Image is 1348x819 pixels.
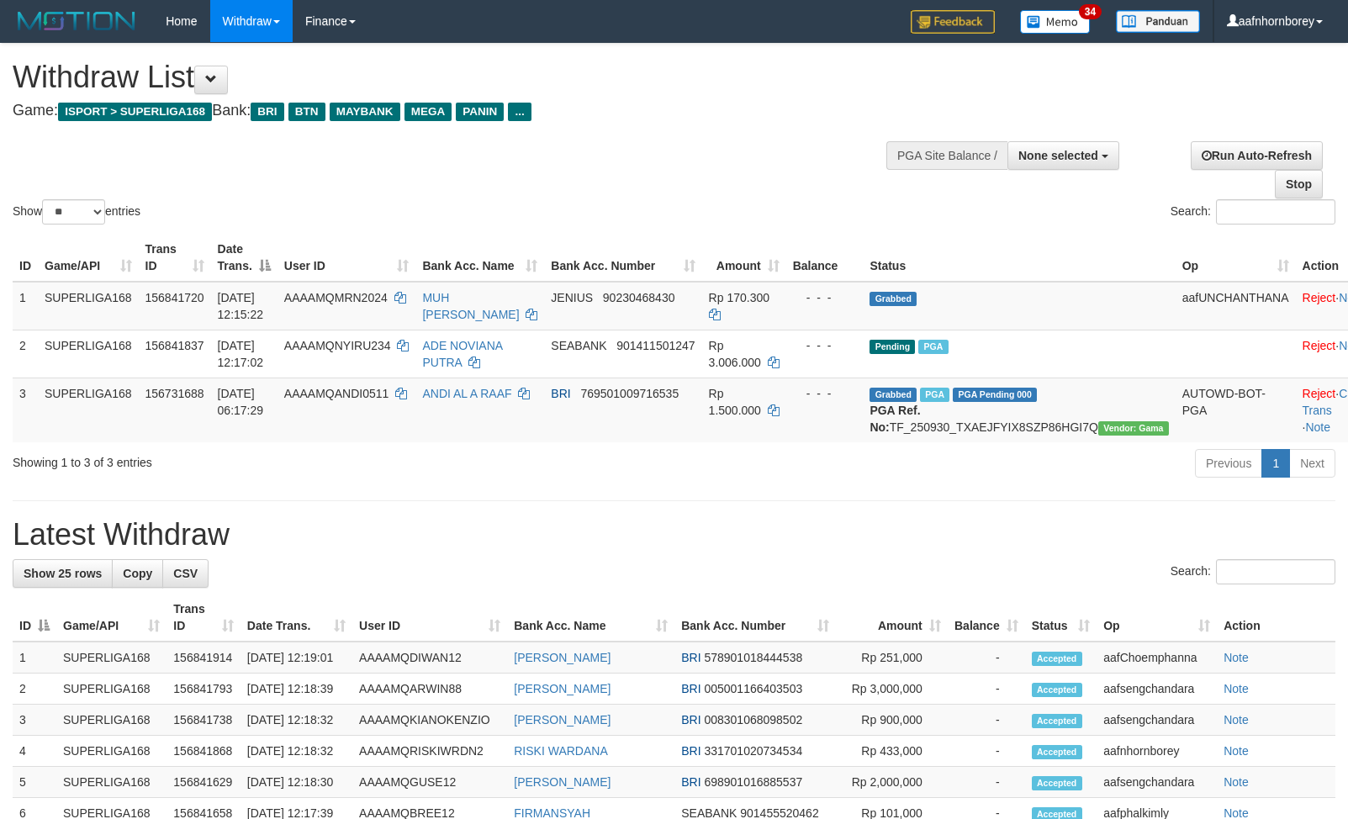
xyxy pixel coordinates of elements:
[422,291,519,321] a: MUH [PERSON_NAME]
[507,594,674,642] th: Bank Acc. Name: activate to sort column ascending
[551,387,570,400] span: BRI
[793,385,857,402] div: - - -
[1176,378,1296,442] td: AUTOWD-BOT-PGA
[13,642,56,674] td: 1
[38,282,139,330] td: SUPERLIGA168
[13,447,549,471] div: Showing 1 to 3 of 3 entries
[709,339,761,369] span: Rp 3.006.000
[704,713,802,727] span: Copy 008301068098502 to clipboard
[793,337,857,354] div: - - -
[167,674,241,705] td: 156841793
[580,387,679,400] span: Copy 769501009716535 to clipboard
[1097,705,1217,736] td: aafsengchandara
[1032,714,1082,728] span: Accepted
[422,387,511,400] a: ANDI AL A RAAF
[167,736,241,767] td: 156841868
[278,234,416,282] th: User ID: activate to sort column ascending
[13,736,56,767] td: 4
[13,61,882,94] h1: Withdraw List
[139,234,211,282] th: Trans ID: activate to sort column ascending
[404,103,452,121] span: MEGA
[1289,449,1335,478] a: Next
[56,642,167,674] td: SUPERLIGA168
[1176,282,1296,330] td: aafUNCHANTHANA
[1305,420,1330,434] a: Note
[514,651,611,664] a: [PERSON_NAME]
[1171,199,1335,225] label: Search:
[330,103,400,121] span: MAYBANK
[13,378,38,442] td: 3
[1097,674,1217,705] td: aafsengchandara
[241,767,352,798] td: [DATE] 12:18:30
[1097,594,1217,642] th: Op: activate to sort column ascending
[514,682,611,695] a: [PERSON_NAME]
[352,642,507,674] td: AAAAMQDIWAN12
[953,388,1037,402] span: PGA Pending
[1275,170,1323,198] a: Stop
[13,594,56,642] th: ID: activate to sort column descending
[681,682,700,695] span: BRI
[836,594,948,642] th: Amount: activate to sort column ascending
[145,387,204,400] span: 156731688
[241,705,352,736] td: [DATE] 12:18:32
[1025,594,1097,642] th: Status: activate to sort column ascending
[211,234,278,282] th: Date Trans.: activate to sort column descending
[1018,149,1098,162] span: None selected
[681,744,700,758] span: BRI
[241,736,352,767] td: [DATE] 12:18:32
[251,103,283,121] span: BRI
[218,291,264,321] span: [DATE] 12:15:22
[948,736,1025,767] td: -
[1216,199,1335,225] input: Search:
[13,559,113,588] a: Show 25 rows
[167,642,241,674] td: 156841914
[218,387,264,417] span: [DATE] 06:17:29
[13,199,140,225] label: Show entries
[681,713,700,727] span: BRI
[1176,234,1296,282] th: Op: activate to sort column ascending
[709,291,769,304] span: Rp 170.300
[284,291,388,304] span: AAAAMQMRN2024
[544,234,701,282] th: Bank Acc. Number: activate to sort column ascending
[508,103,531,121] span: ...
[674,594,836,642] th: Bank Acc. Number: activate to sort column ascending
[870,340,915,354] span: Pending
[704,651,802,664] span: Copy 578901018444538 to clipboard
[13,705,56,736] td: 3
[167,594,241,642] th: Trans ID: activate to sort column ascending
[38,378,139,442] td: SUPERLIGA168
[836,705,948,736] td: Rp 900,000
[352,705,507,736] td: AAAAMQKIANOKENZIO
[1224,651,1249,664] a: Note
[1079,4,1102,19] span: 34
[415,234,544,282] th: Bank Acc. Name: activate to sort column ascending
[948,767,1025,798] td: -
[1217,594,1335,642] th: Action
[13,234,38,282] th: ID
[38,330,139,378] td: SUPERLIGA168
[167,705,241,736] td: 156841738
[870,404,920,434] b: PGA Ref. No:
[1098,421,1169,436] span: Vendor URL: https://trx31.1velocity.biz
[241,674,352,705] td: [DATE] 12:18:39
[1116,10,1200,33] img: panduan.png
[704,682,802,695] span: Copy 005001166403503 to clipboard
[704,744,802,758] span: Copy 331701020734534 to clipboard
[709,387,761,417] span: Rp 1.500.000
[13,282,38,330] td: 1
[836,674,948,705] td: Rp 3,000,000
[870,292,917,306] span: Grabbed
[173,567,198,580] span: CSV
[863,378,1175,442] td: TF_250930_TXAEJFYIX8SZP86HGI7Q
[603,291,675,304] span: Copy 90230468430 to clipboard
[456,103,504,121] span: PANIN
[288,103,325,121] span: BTN
[13,330,38,378] td: 2
[702,234,786,282] th: Amount: activate to sort column ascending
[1171,559,1335,584] label: Search:
[162,559,209,588] a: CSV
[1032,776,1082,790] span: Accepted
[793,289,857,306] div: - - -
[551,291,593,304] span: JENIUS
[1032,745,1082,759] span: Accepted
